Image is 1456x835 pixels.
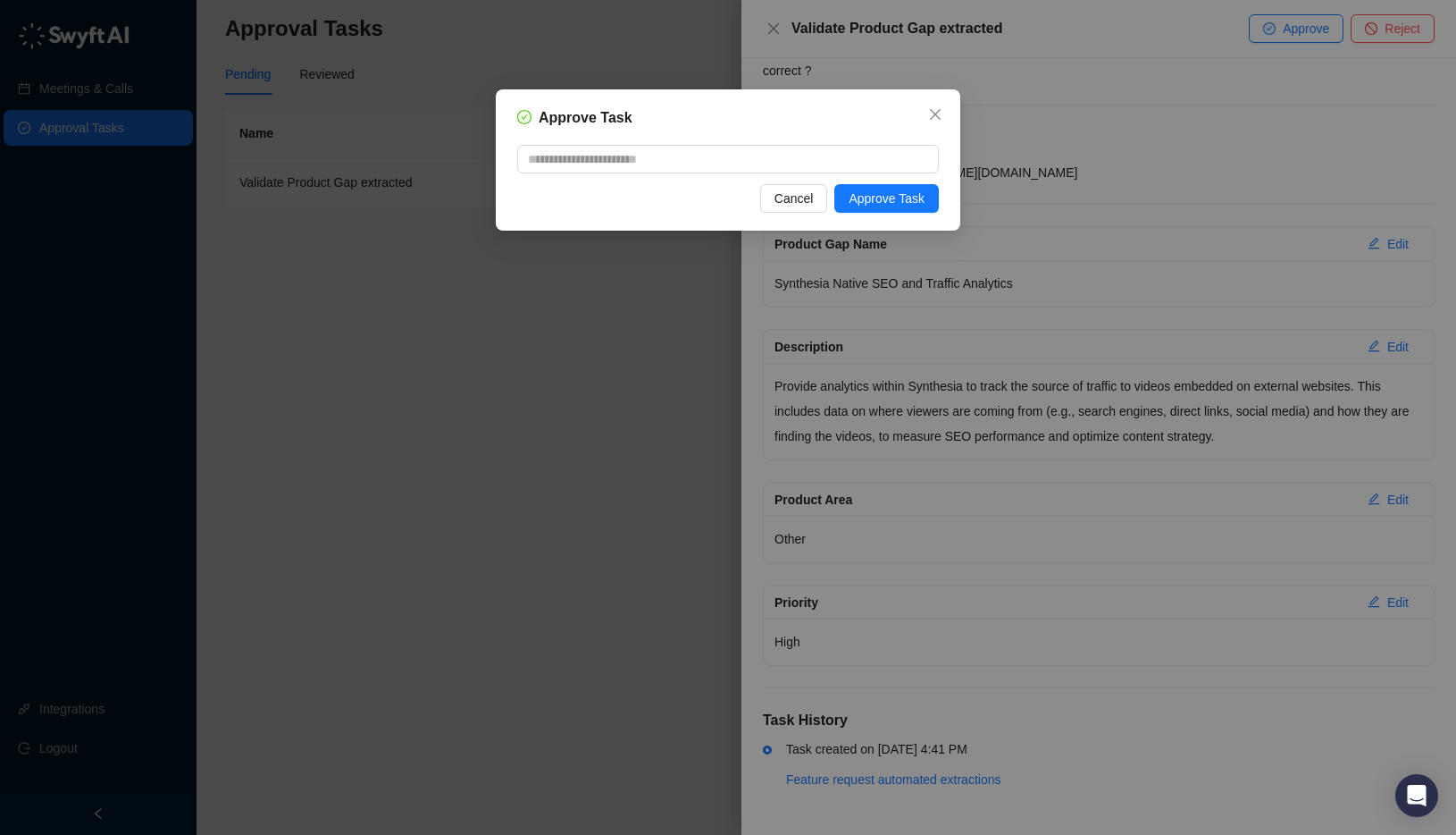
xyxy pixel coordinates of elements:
span: check-circle [517,110,531,124]
div: Open Intercom Messenger [1395,774,1438,817]
span: close [928,107,942,122]
span: Approve Task [849,189,925,208]
h5: Approve Task [539,107,632,129]
span: Cancel [774,189,814,208]
button: Approve Task [834,184,939,213]
button: Cancel [760,184,828,213]
button: Close [921,100,950,129]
